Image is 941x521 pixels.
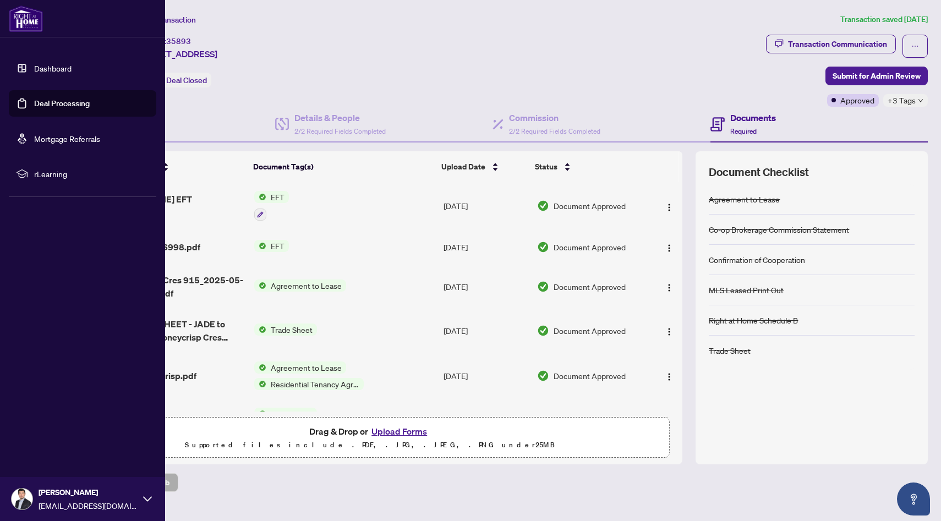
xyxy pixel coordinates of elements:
img: Document Status [537,241,549,253]
span: View Transaction [137,15,196,25]
span: rLearning [34,168,149,180]
span: Trade Sheet [266,323,317,336]
td: [DATE] [439,309,533,353]
img: Status Icon [254,408,266,420]
div: MLS Leased Print Out [709,284,784,296]
a: Dashboard [34,63,72,73]
span: [EMAIL_ADDRESS][DOMAIN_NAME] [39,500,138,512]
img: Document Status [537,281,549,293]
span: Agreement to Lease [266,279,346,292]
span: Upload Date [441,161,485,173]
img: Status Icon [254,191,266,203]
img: Document Status [537,200,549,212]
span: Document Approved [554,370,626,382]
button: Submit for Admin Review [825,67,928,85]
span: down [918,98,923,103]
span: Status [535,161,557,173]
div: Agreement to Lease [709,193,780,205]
button: Status IconAgreement to Lease [254,279,346,292]
span: Document Checklist [709,164,809,180]
img: Status Icon [254,323,266,336]
a: Mortgage Referrals [34,134,100,144]
td: [DATE] [439,353,533,399]
h4: Documents [730,111,776,124]
span: Deal Closed [166,75,207,85]
span: Agreement to Lease [266,361,346,374]
button: Logo [660,238,678,256]
h4: Details & People [294,111,386,124]
button: Logo [660,278,678,295]
div: Transaction Communication [788,35,887,53]
button: Logo [660,322,678,339]
span: Document Approved [554,281,626,293]
span: 2/2 Required Fields Completed [509,127,600,135]
span: 10 Honeycrisp Cres 915_2025-05-22 20_01_26.pdf [103,273,245,300]
th: Document Tag(s) [249,151,437,182]
img: Status Icon [254,378,266,390]
img: Logo [665,283,674,292]
button: Upload Forms [368,424,430,438]
th: Upload Date [437,151,530,182]
span: [PERSON_NAME] [39,486,138,498]
span: Required [730,127,757,135]
span: [STREET_ADDRESS] [136,47,217,61]
td: [DATE] [439,399,533,446]
span: 35893 [166,36,191,46]
img: Logo [665,372,674,381]
span: Residential Tenancy Agreement [266,378,364,390]
img: Logo [665,203,674,212]
img: Status Icon [254,361,266,374]
p: Supported files include .PDF, .JPG, .JPEG, .PNG under 25 MB [78,438,662,452]
img: logo [9,6,43,32]
img: Document Status [537,325,549,337]
td: [DATE] [439,265,533,309]
div: Confirmation of Cooperation [709,254,805,266]
img: Logo [665,244,674,253]
button: Open asap [897,482,930,515]
button: Logo [660,367,678,385]
div: Co-op Brokerage Commission Statement [709,223,849,235]
button: Status IconTrade Sheet [254,408,317,437]
img: Profile Icon [12,489,32,509]
article: Transaction saved [DATE] [840,13,928,26]
span: Drag & Drop or [309,424,430,438]
span: +3 Tags [888,94,916,107]
div: Status: [136,73,211,87]
span: Document Approved [554,200,626,212]
img: Logo [665,327,674,336]
h4: Commission [509,111,600,124]
th: (13) File Name [99,151,249,182]
a: Deal Processing [34,98,90,108]
span: TRADE SHEET - [PERSON_NAME] to REVIEW - 10 Honeycrisp Cres 915.pdf [103,409,245,436]
span: ellipsis [911,42,919,50]
span: 2/2 Required Fields Completed [294,127,386,135]
td: [DATE] [439,182,533,229]
span: EFT [266,191,289,203]
span: EFT [266,240,289,252]
span: Approved [840,94,874,106]
img: Status Icon [254,279,266,292]
button: Status IconEFT [254,191,289,221]
button: Status IconTrade Sheet [254,323,317,336]
span: Trade Sheet [266,408,317,420]
span: siged TRADE SHEET - JADE to REVIEW - 10 Honeycrisp Cres 915.pdf [103,317,245,344]
button: Status IconEFT [254,240,289,252]
div: Trade Sheet [709,344,751,357]
img: Document Status [537,370,549,382]
div: Right at Home Schedule B [709,314,798,326]
span: Submit for Admin Review [833,67,921,85]
span: Drag & Drop orUpload FormsSupported files include .PDF, .JPG, .JPEG, .PNG under25MB [71,418,669,458]
th: Status [530,151,647,182]
span: Document Approved [554,241,626,253]
img: Status Icon [254,240,266,252]
button: Logo [660,197,678,215]
button: Transaction Communication [766,35,896,53]
button: Status IconAgreement to LeaseStatus IconResidential Tenancy Agreement [254,361,368,390]
span: [PERSON_NAME] EFT 2506998.pdf [103,193,245,219]
td: [DATE] [439,229,533,265]
span: Document Approved [554,325,626,337]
